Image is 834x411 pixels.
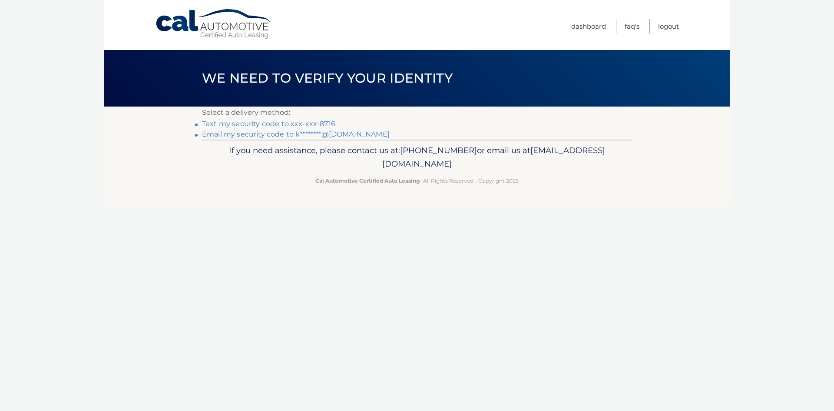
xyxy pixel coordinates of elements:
[571,19,606,33] a: Dashboard
[658,19,679,33] a: Logout
[625,19,639,33] a: FAQ's
[315,177,420,184] strong: Cal Automotive Certified Auto Leasing
[202,107,632,119] p: Select a delivery method:
[202,120,335,128] a: Text my security code to xxx-xxx-8716
[155,9,272,40] a: Cal Automotive
[202,70,453,86] span: We need to verify your identity
[202,130,390,138] a: Email my security code to k********@[DOMAIN_NAME]
[208,176,626,185] p: - All Rights Reserved - Copyright 2025
[400,145,477,155] span: [PHONE_NUMBER]
[208,144,626,171] p: If you need assistance, please contact us at: or email us at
